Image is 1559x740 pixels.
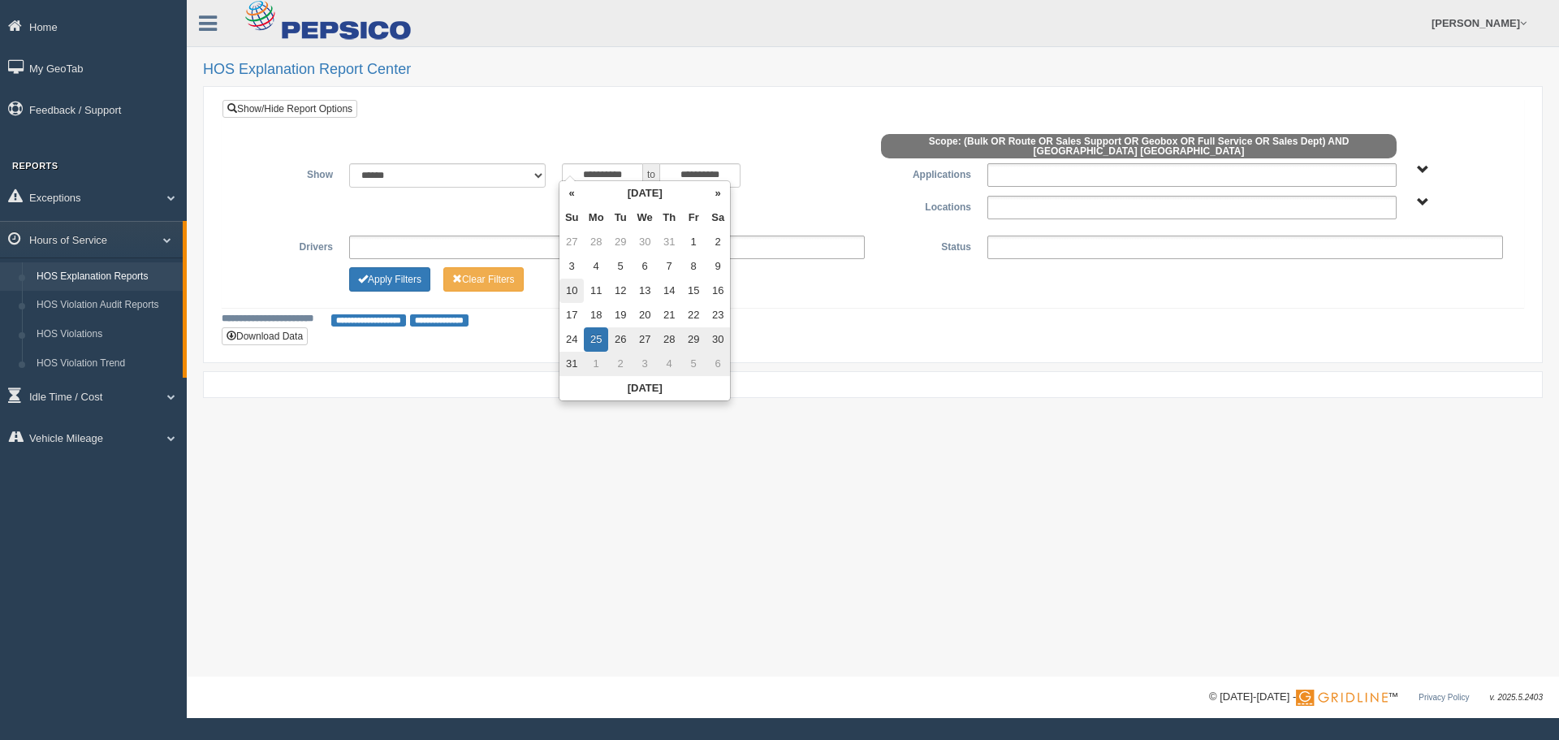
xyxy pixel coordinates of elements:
a: HOS Violation Audit Reports [29,291,183,320]
th: [DATE] [559,376,730,400]
td: 13 [633,279,657,303]
td: 16 [706,279,730,303]
td: 4 [584,254,608,279]
th: « [559,181,584,206]
td: 27 [633,327,657,352]
td: 5 [681,352,706,376]
td: 26 [608,327,633,352]
th: We [633,206,657,230]
td: 6 [633,254,657,279]
td: 3 [559,254,584,279]
td: 7 [657,254,681,279]
td: 5 [608,254,633,279]
td: 28 [657,327,681,352]
td: 30 [706,327,730,352]
td: 8 [681,254,706,279]
td: 14 [657,279,681,303]
a: HOS Explanation Reports [29,262,183,292]
td: 6 [706,352,730,376]
h2: HOS Explanation Report Center [203,62,1543,78]
td: 25 [584,327,608,352]
td: 20 [633,303,657,327]
th: Mo [584,206,608,230]
td: 10 [559,279,584,303]
span: Scope: (Bulk OR Route OR Sales Support OR Geobox OR Full Service OR Sales Dept) AND [GEOGRAPHIC_D... [881,134,1397,158]
td: 2 [608,352,633,376]
td: 31 [559,352,584,376]
a: Show/Hide Report Options [222,100,357,118]
td: 1 [681,230,706,254]
td: 29 [608,230,633,254]
button: Change Filter Options [349,267,430,292]
td: 21 [657,303,681,327]
td: 22 [681,303,706,327]
label: Show [235,163,341,183]
a: HOS Violation Trend [29,349,183,379]
td: 18 [584,303,608,327]
td: 17 [559,303,584,327]
label: Applications [873,163,979,183]
td: 12 [608,279,633,303]
a: HOS Violations [29,320,183,349]
td: 28 [584,230,608,254]
a: Privacy Policy [1419,693,1469,702]
td: 1 [584,352,608,376]
th: [DATE] [584,181,706,206]
th: Su [559,206,584,230]
td: 4 [657,352,681,376]
td: 29 [681,327,706,352]
div: © [DATE]-[DATE] - ™ [1209,689,1543,706]
label: Locations [873,196,979,215]
td: 15 [681,279,706,303]
label: Status [873,236,979,255]
td: 27 [559,230,584,254]
td: 9 [706,254,730,279]
span: v. 2025.5.2403 [1490,693,1543,702]
th: Th [657,206,681,230]
td: 23 [706,303,730,327]
button: Change Filter Options [443,267,524,292]
th: Fr [681,206,706,230]
td: 31 [657,230,681,254]
td: 30 [633,230,657,254]
td: 19 [608,303,633,327]
th: Sa [706,206,730,230]
th: Tu [608,206,633,230]
td: 3 [633,352,657,376]
img: Gridline [1296,690,1388,706]
th: » [706,181,730,206]
button: Download Data [222,327,308,345]
td: 11 [584,279,608,303]
td: 24 [559,327,584,352]
span: to [643,163,659,188]
label: Drivers [235,236,341,255]
td: 2 [706,230,730,254]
